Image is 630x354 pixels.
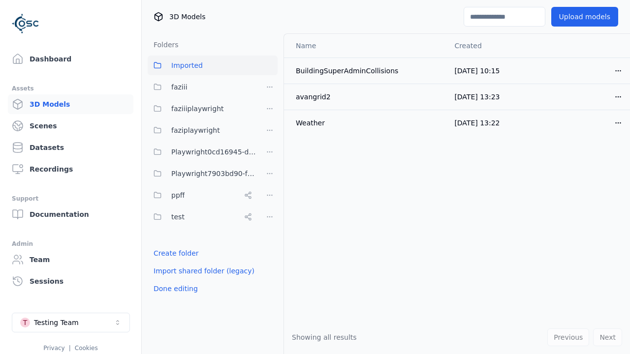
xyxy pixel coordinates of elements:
span: faziiiplaywright [171,103,224,115]
button: Playwright7903bd90-f1ee-40e5-8689-7a943bbd43ef [148,164,256,183]
button: Create folder [148,244,205,262]
span: faziplaywright [171,124,220,136]
span: ppff [171,189,185,201]
a: Scenes [8,116,133,136]
span: Playwright7903bd90-f1ee-40e5-8689-7a943bbd43ef [171,168,256,179]
a: Dashboard [8,49,133,69]
button: Upload models [551,7,618,27]
a: Cookies [75,345,98,352]
button: Import shared folder (legacy) [148,262,260,280]
div: BuildingSuperAdminCollisions [296,66,439,76]
span: Playwright0cd16945-d24c-45f9-a8ba-c74193e3fd84 [171,146,256,158]
button: faziiiplaywright [148,99,256,118]
button: Playwright0cd16945-d24c-45f9-a8ba-c74193e3fd84 [148,142,256,162]
span: [DATE] 13:22 [454,119,500,127]
a: Create folder [154,248,199,258]
button: Imported [148,56,278,75]
a: Import shared folder (legacy) [154,266,254,276]
th: Created [446,34,538,58]
span: 3D Models [169,12,205,22]
span: faziii [171,81,188,93]
span: [DATE] 13:23 [454,93,500,101]
button: test [148,207,256,227]
button: faziplaywright [148,120,256,140]
span: | [69,345,71,352]
a: Recordings [8,159,133,179]
a: Documentation [8,205,133,224]
span: [DATE] 10:15 [454,67,500,75]
div: Support [12,193,129,205]
a: Sessions [8,271,133,291]
img: Logo [12,10,39,37]
h3: Folders [148,40,179,50]
div: Weather [296,118,439,128]
div: Admin [12,238,129,250]
span: Showing all results [292,333,357,341]
div: Assets [12,83,129,94]
span: Imported [171,59,203,71]
button: Done editing [148,280,204,297]
button: faziii [148,77,256,97]
a: Team [8,250,133,269]
a: 3D Models [8,94,133,114]
button: Select a workspace [12,313,130,332]
a: Privacy [43,345,64,352]
div: Testing Team [34,318,79,327]
a: Datasets [8,138,133,157]
span: test [171,211,185,223]
button: ppff [148,185,256,205]
div: avangrid2 [296,92,439,102]
th: Name [284,34,446,58]
div: T [20,318,30,327]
